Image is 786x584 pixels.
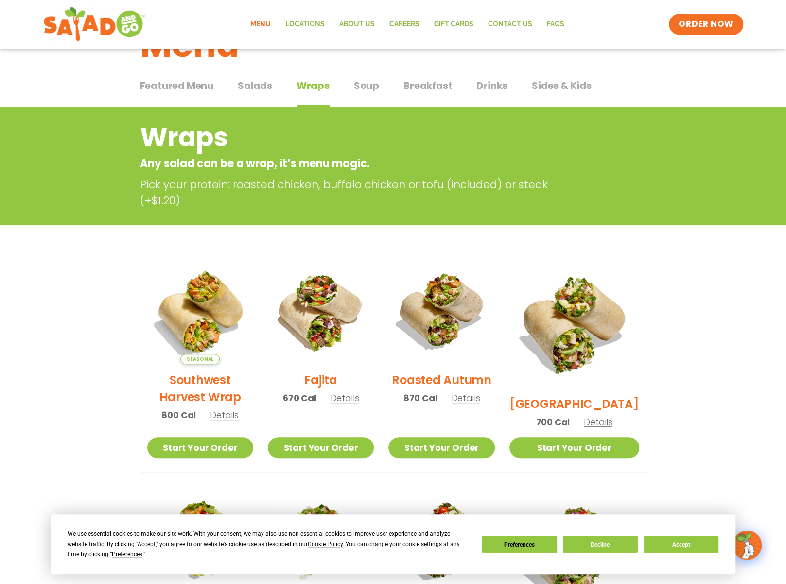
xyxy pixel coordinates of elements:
span: Details [210,409,239,421]
span: Details [584,416,612,428]
a: Start Your Order [388,437,494,458]
span: Wraps [297,78,330,93]
span: Preferences [112,551,142,558]
a: Careers [382,13,427,35]
span: Soup [354,78,379,93]
span: Seasonal [180,354,220,364]
span: Drinks [476,78,507,93]
span: 800 Cal [161,408,196,422]
h2: Southwest Harvest Wrap [147,372,253,406]
span: Sides & Kids [532,78,592,93]
img: Product photo for Southwest Harvest Wrap [147,258,253,364]
span: 700 Cal [536,415,570,428]
span: ORDER NOW [679,18,733,30]
button: Decline [563,536,638,553]
h2: Wraps [140,118,568,157]
img: new-SAG-logo-768×292 [43,5,146,44]
a: Start Your Order [509,437,639,458]
h2: [GEOGRAPHIC_DATA] [509,395,639,412]
span: 670 Cal [283,391,316,405]
span: 870 Cal [403,391,437,405]
button: Preferences [482,536,557,553]
a: Locations [278,13,332,35]
a: Start Your Order [268,437,374,458]
h2: Fajita [304,372,337,389]
p: Any salad can be a wrap, it’s menu magic. [140,156,568,172]
div: We use essential cookies to make our site work. With your consent, we may also use non-essential ... [68,529,470,560]
span: Cookie Policy [308,541,343,548]
a: FAQs [540,13,572,35]
a: GIFT CARDS [427,13,481,35]
span: Featured Menu [140,78,213,93]
div: Cookie Consent Prompt [51,514,735,574]
button: Accept [644,536,718,553]
p: Pick your protein: roasted chicken, buffalo chicken or tofu (included) or steak (+$1.20) [140,177,573,209]
img: Product photo for Fajita Wrap [268,258,374,364]
a: Contact Us [481,13,540,35]
a: About Us [332,13,382,35]
img: Product photo for Roasted Autumn Wrap [388,258,494,364]
img: Product photo for BBQ Ranch Wrap [509,258,639,388]
nav: Menu [243,13,572,35]
span: Details [451,392,480,404]
span: Details [331,392,359,404]
a: Menu [243,13,278,35]
img: wpChatIcon [734,531,761,559]
span: Salads [238,78,272,93]
a: ORDER NOW [669,14,743,35]
a: Start Your Order [147,437,253,458]
h2: Roasted Autumn [392,372,491,389]
span: Breakfast [403,78,452,93]
div: Tabbed content [140,75,646,108]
